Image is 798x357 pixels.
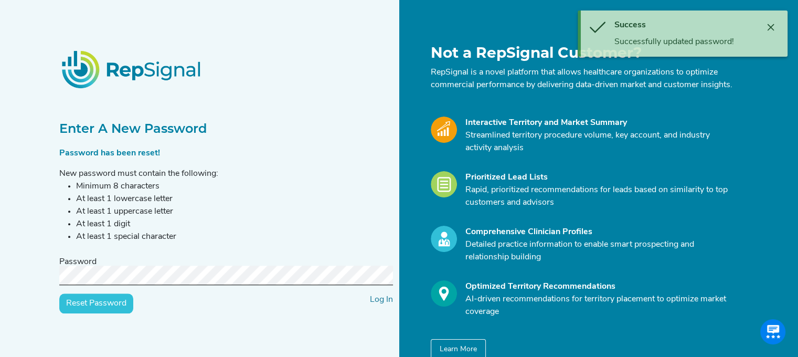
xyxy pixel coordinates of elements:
div: Successfully updated password! [614,36,762,48]
a: Log In [370,296,393,304]
li: Minimum 8 characters [76,180,393,193]
button: Close [762,19,779,36]
p: Detailed practice information to enable smart prospecting and relationship building [465,238,733,264]
div: Password has been reset! [59,147,393,167]
img: Optimize_Icon.261f85db.svg [431,280,457,307]
div: Comprehensive Clinician Profiles [465,226,733,238]
li: At least 1 digit [76,218,393,230]
img: Profile_Icon.739e2aba.svg [431,226,457,252]
div: Optimized Territory Recommendations [465,280,733,293]
div: Interactive Territory and Market Summary [465,117,733,129]
div: New password must contain the following: [59,167,393,243]
li: At least 1 uppercase letter [76,205,393,218]
li: At least 1 lowercase letter [76,193,393,205]
input: Reset Password [59,293,133,313]
p: RepSignal is a novel platform that allows healthcare organizations to optimize commercial perform... [431,66,733,91]
div: Prioritized Lead Lists [465,171,733,184]
img: Market_Icon.a700a4ad.svg [431,117,457,143]
p: Rapid, prioritized recommendations for leads based on similarity to top customers and advisors [465,184,733,209]
label: Password [59,256,97,268]
p: Streamlined territory procedure volume, key account, and industry activity analysis [465,129,733,154]
img: Leads_Icon.28e8c528.svg [431,171,457,197]
li: At least 1 special character [76,230,393,243]
img: RepSignalLogo.20539ed3.png [49,38,216,101]
p: AI-driven recommendations for territory placement to optimize market coverage [465,293,733,318]
h2: Enter A New Password [59,122,393,137]
span: Success [614,21,646,29]
h1: Not a RepSignal Customer? [431,44,733,62]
